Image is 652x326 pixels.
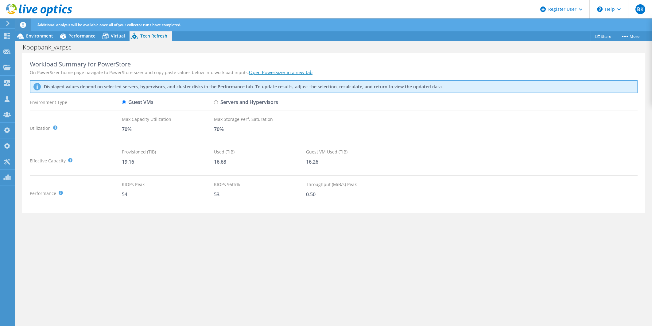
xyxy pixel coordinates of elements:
[44,84,336,89] p: Displayed values depend on selected servers, hypervisors, and cluster disks in the Performance ta...
[30,149,122,173] div: Effective Capacity
[26,33,53,39] span: Environment
[122,158,214,165] div: 19.16
[306,191,398,198] div: 0.50
[249,69,312,75] a: Open PowerSizer in a new tab
[122,149,214,155] div: Provisioned (TiB)
[122,191,214,198] div: 54
[30,116,122,140] div: Utilization
[306,181,398,188] div: Throughput (MiB/s) Peak
[30,181,122,205] div: Performance
[214,149,306,155] div: Used (TiB)
[214,181,306,188] div: KIOPs 95th%
[111,33,125,39] span: Virtual
[214,97,278,108] label: Servers and Hypervisors
[122,126,214,133] div: 70%
[616,31,644,41] a: More
[122,181,214,188] div: KIOPs Peak
[122,116,214,123] div: Max Capacity Utilization
[306,149,398,155] div: Guest VM Used (TiB)
[20,44,81,51] h1: Koopbank_vxrpsc
[214,191,306,198] div: 53
[140,33,167,39] span: Tech Refresh
[214,100,218,104] input: Servers and Hypervisors
[30,97,122,108] div: Environment Type
[30,69,638,76] div: On PowerSizer home page navigate to PowerStore sizer and copy paste values below into workload in...
[306,158,398,165] div: 16.26
[591,31,616,41] a: Share
[68,33,95,39] span: Performance
[122,97,153,108] label: Guest VMs
[214,116,306,123] div: Max Storage Perf. Saturation
[214,158,306,165] div: 16.68
[122,100,126,104] input: Guest VMs
[635,4,645,14] span: BK
[597,6,603,12] svg: \n
[30,61,638,68] div: Workload Summary for PowerStore
[214,126,306,133] div: 70%
[37,22,181,27] span: Additional analysis will be available once all of your collector runs have completed.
